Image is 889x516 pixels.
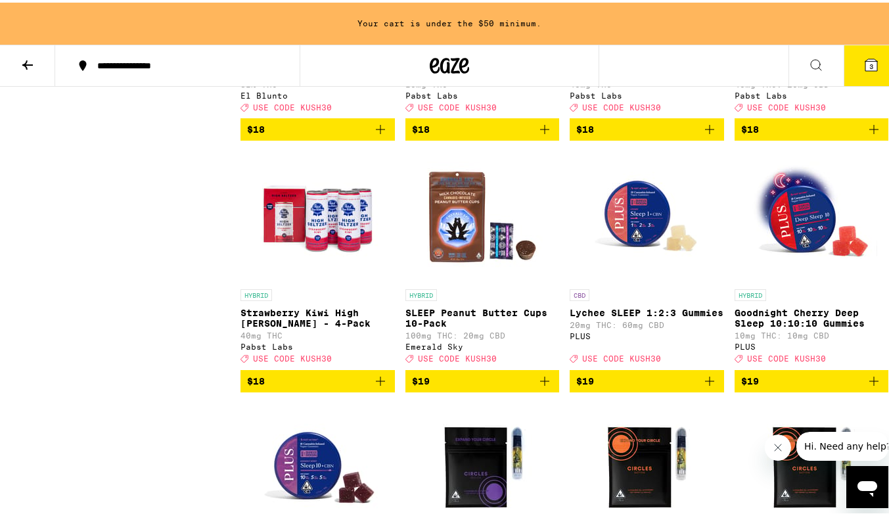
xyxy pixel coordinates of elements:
[240,305,395,326] p: Strawberry Kiwi High [PERSON_NAME] - 4-Pack
[8,9,95,20] span: Hi. Need any help?
[735,89,889,97] div: Pabst Labs
[405,149,560,367] a: Open page for SLEEP Peanut Butter Cups 10-Pack from Emerald Sky
[741,122,759,132] span: $18
[405,116,560,138] button: Add to bag
[747,101,826,109] span: USE CODE KUSH30
[405,367,560,390] button: Add to bag
[240,149,395,367] a: Open page for Strawberry Kiwi High Seltzer - 4-Pack from Pabst Labs
[735,367,889,390] button: Add to bag
[570,305,724,316] p: Lychee SLEEP 1:2:3 Gummies
[240,367,395,390] button: Add to bag
[418,101,497,109] span: USE CODE KUSH30
[247,373,265,384] span: $18
[252,149,383,280] img: Pabst Labs - Strawberry Kiwi High Seltzer - 4-Pack
[412,373,430,384] span: $19
[570,89,724,97] div: Pabst Labs
[240,329,395,337] p: 40mg THC
[735,329,889,337] p: 10mg THC: 10mg CBD
[581,149,712,280] img: PLUS - Lychee SLEEP 1:2:3 Gummies
[570,329,724,338] div: PLUS
[412,122,430,132] span: $18
[570,318,724,327] p: 20mg THC: 60mg CBD
[405,340,560,348] div: Emerald Sky
[240,340,395,348] div: Pabst Labs
[735,149,889,367] a: Open page for Goodnight Cherry Deep Sleep 10:10:10 Gummies from PLUS
[405,89,560,97] div: Pabst Labs
[418,352,497,361] span: USE CODE KUSH30
[735,305,889,326] p: Goodnight Cherry Deep Sleep 10:10:10 Gummies
[846,463,888,505] iframe: Button to launch messaging window
[735,116,889,138] button: Add to bag
[570,149,724,367] a: Open page for Lychee SLEEP 1:2:3 Gummies from PLUS
[735,340,889,348] div: PLUS
[576,373,594,384] span: $19
[240,287,272,298] p: HYBRID
[735,287,766,298] p: HYBRID
[869,60,873,68] span: 3
[765,432,791,458] iframe: Close message
[240,89,395,97] div: El Blunto
[576,122,594,132] span: $18
[405,287,437,298] p: HYBRID
[570,367,724,390] button: Add to bag
[582,352,661,361] span: USE CODE KUSH30
[247,122,265,132] span: $18
[747,352,826,361] span: USE CODE KUSH30
[582,101,661,109] span: USE CODE KUSH30
[796,429,888,458] iframe: Message from company
[253,352,332,361] span: USE CODE KUSH30
[240,116,395,138] button: Add to bag
[405,329,560,337] p: 100mg THC: 20mg CBD
[570,287,589,298] p: CBD
[746,149,877,280] img: PLUS - Goodnight Cherry Deep Sleep 10:10:10 Gummies
[570,116,724,138] button: Add to bag
[741,373,759,384] span: $19
[405,305,560,326] p: SLEEP Peanut Butter Cups 10-Pack
[253,101,332,109] span: USE CODE KUSH30
[417,149,548,280] img: Emerald Sky - SLEEP Peanut Butter Cups 10-Pack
